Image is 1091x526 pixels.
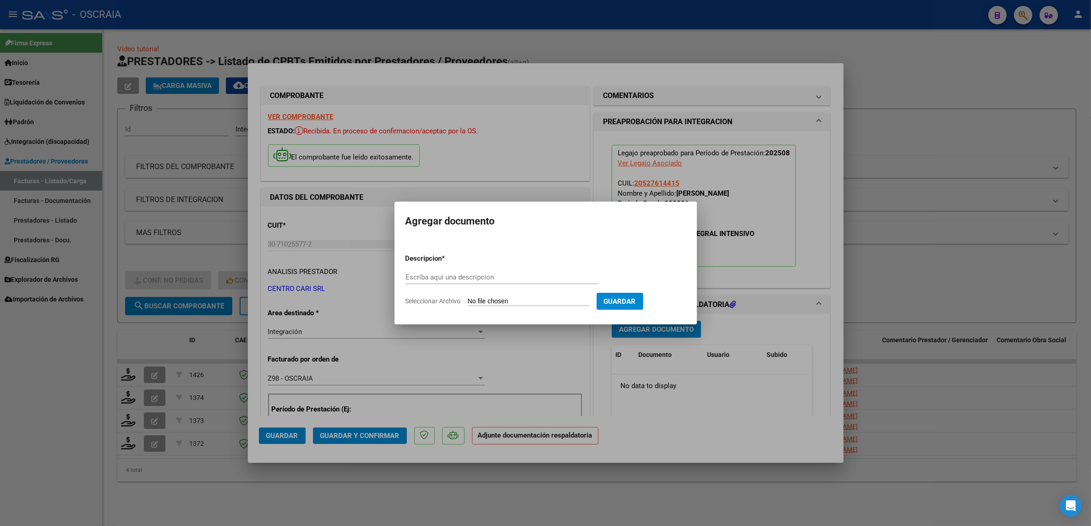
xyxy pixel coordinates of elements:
[597,293,643,310] button: Guardar
[604,297,636,306] span: Guardar
[406,213,686,230] h2: Agregar documento
[1060,495,1082,517] div: Open Intercom Messenger
[406,253,490,264] p: Descripcion
[406,297,461,305] span: Seleccionar Archivo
